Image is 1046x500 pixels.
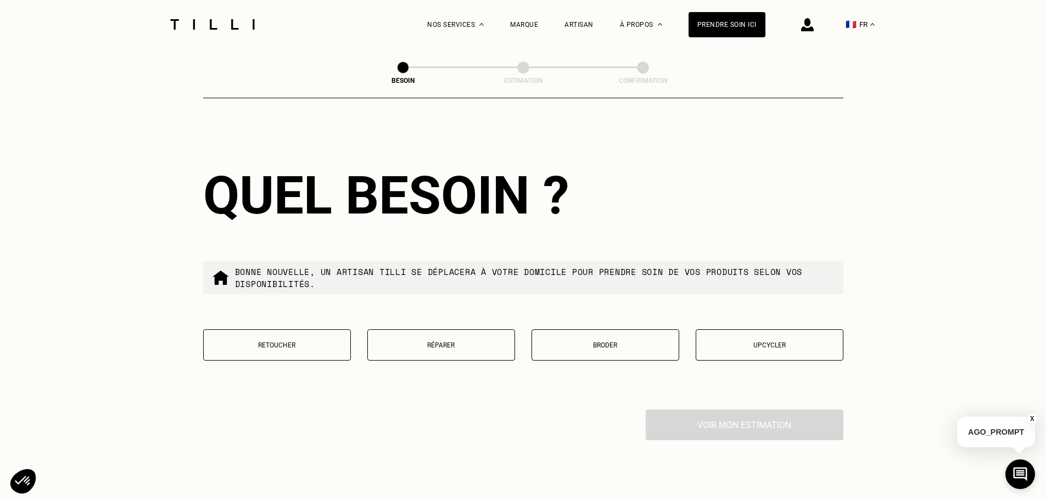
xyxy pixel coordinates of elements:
[235,266,835,290] p: Bonne nouvelle, un artisan tilli se déplacera à votre domicile pour prendre soin de vos produits ...
[870,23,875,26] img: menu déroulant
[532,329,679,361] button: Broder
[203,329,351,361] button: Retoucher
[166,19,259,30] img: Logo du service de couturière Tilli
[588,77,698,85] div: Confirmation
[564,21,594,29] a: Artisan
[367,329,515,361] button: Réparer
[348,77,458,85] div: Besoin
[203,165,843,226] div: Quel besoin ?
[209,341,345,349] p: Retoucher
[1027,413,1038,425] button: X
[373,341,509,349] p: Réparer
[689,12,765,37] a: Prendre soin ici
[658,23,662,26] img: Menu déroulant à propos
[212,269,230,286] img: commande à domicile
[957,417,1035,447] p: AGO_PROMPT
[702,341,837,349] p: Upcycler
[696,329,843,361] button: Upcycler
[510,21,538,29] a: Marque
[538,341,673,349] p: Broder
[846,19,857,30] span: 🇫🇷
[479,23,484,26] img: Menu déroulant
[468,77,578,85] div: Estimation
[801,18,814,31] img: icône connexion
